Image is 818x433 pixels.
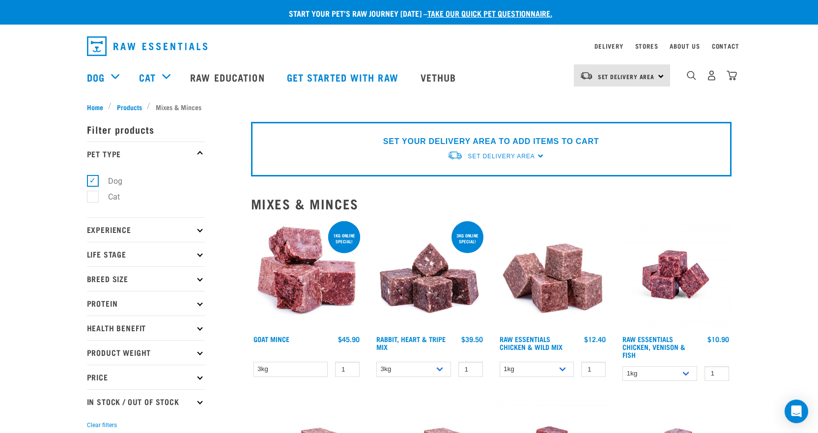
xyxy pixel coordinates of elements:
input: 1 [705,366,729,381]
nav: breadcrumbs [87,102,732,112]
a: About Us [670,44,700,48]
a: Home [87,102,109,112]
img: 1175 Rabbit Heart Tripe Mix 01 [374,219,485,331]
p: Life Stage [87,242,205,266]
a: Stores [635,44,658,48]
a: Goat Mince [254,337,289,341]
a: Raw Essentials Chicken & Wild Mix [500,337,563,348]
a: Raw Education [180,58,277,97]
a: Vethub [411,58,469,97]
a: Dog [87,70,105,85]
p: Pet Type [87,142,205,166]
img: van-moving.png [447,150,463,161]
div: $39.50 [461,335,483,343]
img: Chicken Venison mix 1655 [620,219,732,331]
p: Breed Size [87,266,205,291]
img: Raw Essentials Logo [87,36,207,56]
img: van-moving.png [580,71,593,80]
label: Dog [92,175,126,187]
a: Raw Essentials Chicken, Venison & Fish [622,337,685,356]
h2: Mixes & Minces [251,196,732,211]
p: Protein [87,291,205,316]
div: 3kg online special! [451,228,483,249]
img: home-icon-1@2x.png [687,71,696,80]
nav: dropdown navigation [79,32,739,60]
a: Delivery [594,44,623,48]
img: 1077 Wild Goat Mince 01 [251,219,363,331]
p: Price [87,365,205,389]
span: Home [87,102,103,112]
a: take our quick pet questionnaire. [427,11,552,15]
input: 1 [581,362,606,377]
p: Product Weight [87,340,205,365]
a: Rabbit, Heart & Tripe Mix [376,337,446,348]
input: 1 [335,362,360,377]
span: Set Delivery Area [598,75,655,78]
span: Set Delivery Area [468,153,535,160]
span: Products [117,102,142,112]
p: Experience [87,217,205,242]
div: $12.40 [584,335,606,343]
button: Clear filters [87,421,117,430]
p: Filter products [87,117,205,142]
div: 1kg online special! [328,228,360,249]
div: Open Intercom Messenger [785,400,808,423]
a: Cat [139,70,156,85]
a: Contact [712,44,739,48]
div: $45.90 [338,335,360,343]
label: Cat [92,191,124,203]
a: Get started with Raw [277,58,411,97]
img: Pile Of Cubed Chicken Wild Meat Mix [497,219,609,331]
p: In Stock / Out Of Stock [87,389,205,414]
input: 1 [458,362,483,377]
img: user.png [706,70,717,81]
p: SET YOUR DELIVERY AREA TO ADD ITEMS TO CART [383,136,599,147]
div: $10.90 [707,335,729,343]
a: Products [112,102,147,112]
img: home-icon@2x.png [727,70,737,81]
p: Health Benefit [87,316,205,340]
